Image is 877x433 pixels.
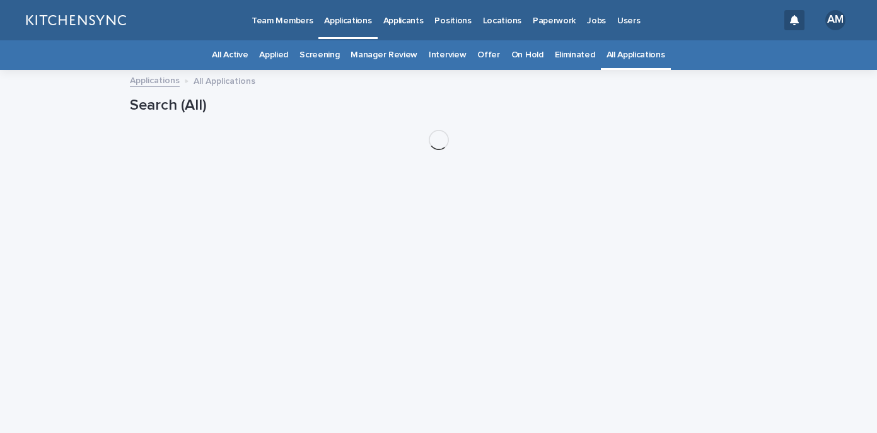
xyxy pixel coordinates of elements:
[555,40,595,70] a: Eliminated
[299,40,339,70] a: Screening
[477,40,499,70] a: Offer
[607,40,665,70] a: All Applications
[130,96,748,115] h1: Search (All)
[194,73,255,87] p: All Applications
[212,40,248,70] a: All Active
[429,40,466,70] a: Interview
[351,40,417,70] a: Manager Review
[130,72,180,87] a: Applications
[259,40,288,70] a: Applied
[511,40,543,70] a: On Hold
[25,8,126,33] img: lGNCzQTxQVKGkIr0XjOy
[825,10,845,30] div: AM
